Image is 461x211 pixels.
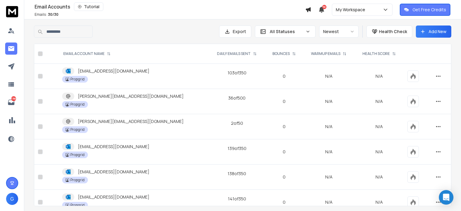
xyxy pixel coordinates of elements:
[63,51,111,56] div: EMAIL ACCOUNT NAME
[336,7,368,13] p: My Workspace
[228,196,246,202] div: 141 of 350
[228,145,246,151] div: 139 of 350
[269,73,299,79] p: 0
[70,203,85,208] p: Propgrid
[272,51,290,56] p: BOUNCES
[228,171,246,177] div: 138 of 350
[78,68,149,74] p: [EMAIL_ADDRESS][DOMAIN_NAME]
[400,4,450,16] button: Get Free Credits
[366,26,412,38] button: Health Check
[269,124,299,130] p: 0
[6,193,18,205] button: G
[5,96,17,108] a: 1788
[269,199,299,205] p: 0
[379,29,407,35] p: Health Check
[228,95,246,101] div: 36 of 500
[78,169,149,175] p: [EMAIL_ADDRESS][DOMAIN_NAME]
[78,144,149,150] p: [EMAIL_ADDRESS][DOMAIN_NAME]
[228,70,246,76] div: 103 of 350
[70,152,85,157] p: Propgrid
[70,178,85,182] p: Propgrid
[439,190,453,205] div: Open Intercom Messenger
[219,26,251,38] button: Export
[319,26,359,38] button: Newest
[35,2,305,11] div: Email Accounts
[269,149,299,155] p: 0
[74,2,103,11] button: Tutorial
[11,96,16,101] p: 1788
[358,199,400,205] p: N/A
[303,89,355,114] td: N/A
[269,98,299,104] p: 0
[217,51,251,56] p: DAILY EMAILS SENT
[416,26,451,38] button: Add New
[358,124,400,130] p: N/A
[358,73,400,79] p: N/A
[358,98,400,104] p: N/A
[303,139,355,165] td: N/A
[358,174,400,180] p: N/A
[322,5,326,9] span: 50
[303,165,355,190] td: N/A
[303,64,355,89] td: N/A
[48,12,58,17] span: 30 / 30
[311,51,340,56] p: WARMUP EMAILS
[362,51,390,56] p: HEALTH SCORE
[269,174,299,180] p: 0
[70,77,85,82] p: Propgrid
[78,194,149,200] p: [EMAIL_ADDRESS][DOMAIN_NAME]
[35,12,58,17] p: Emails :
[78,118,184,124] p: [PERSON_NAME][EMAIL_ADDRESS][DOMAIN_NAME]
[70,102,85,107] p: Propgrid
[270,29,303,35] p: All Statuses
[303,114,355,139] td: N/A
[231,120,243,126] div: 2 of 50
[70,127,85,132] p: Propgrid
[413,7,446,13] p: Get Free Credits
[78,93,184,99] p: [PERSON_NAME][EMAIL_ADDRESS][DOMAIN_NAME]
[358,149,400,155] p: N/A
